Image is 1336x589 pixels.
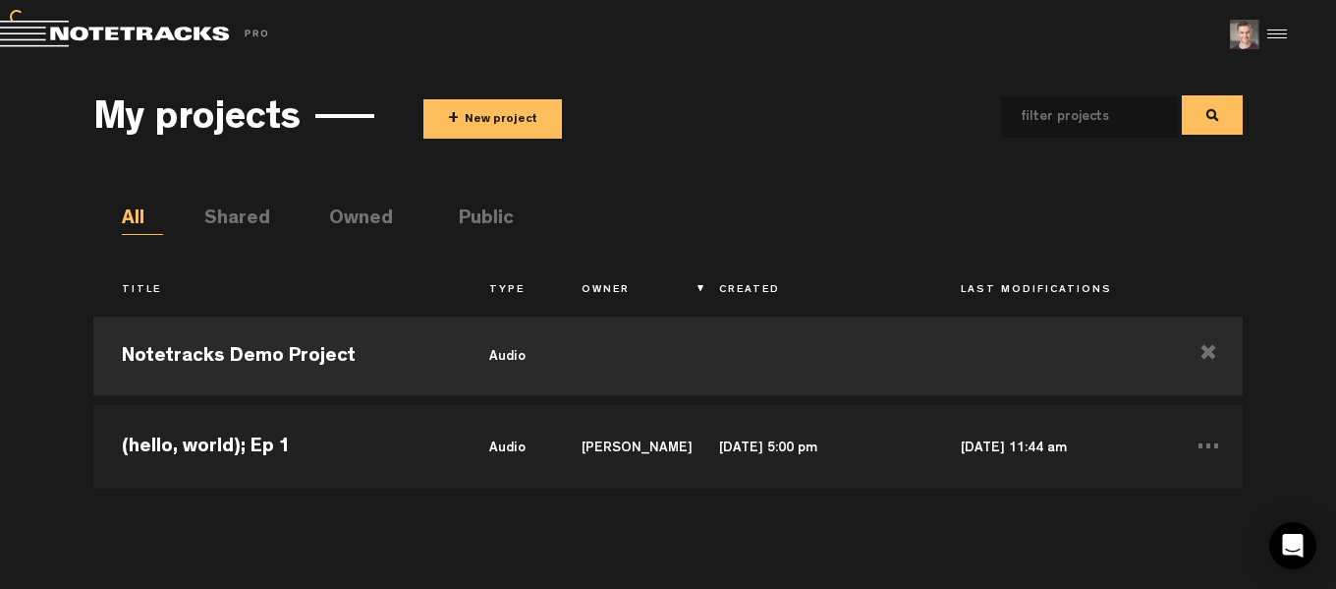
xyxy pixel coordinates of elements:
[1230,20,1259,49] img: ACg8ocLw351liJaCP2ueCLomH2tJGDr9U2N61BbWQ9V5i68j1p7Kyqmx=s96-c
[93,99,301,143] h3: My projects
[448,108,459,131] span: +
[553,400,691,489] td: [PERSON_NAME]
[461,400,553,489] td: audio
[329,206,370,235] li: Owned
[461,274,553,308] th: Type
[93,312,461,400] td: Notetracks Demo Project
[204,206,246,235] li: Shared
[691,400,932,489] td: [DATE] 5:00 pm
[691,274,932,308] th: Created
[122,206,163,235] li: All
[932,274,1174,308] th: Last Modifications
[423,99,562,139] button: +New project
[93,400,461,489] td: (hello, world); Ep 1
[1174,400,1243,489] td: ...
[461,312,553,400] td: audio
[459,206,500,235] li: Public
[553,274,691,308] th: Owner
[932,400,1174,489] td: [DATE] 11:44 am
[1001,96,1146,138] input: filter projects
[1269,522,1316,569] div: Open Intercom Messenger
[93,274,461,308] th: Title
